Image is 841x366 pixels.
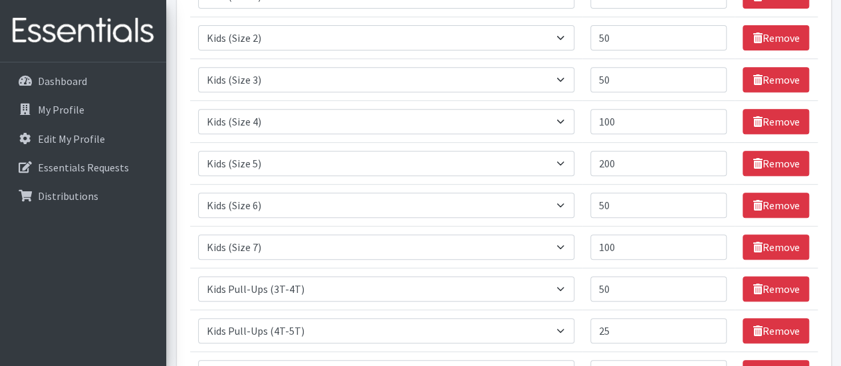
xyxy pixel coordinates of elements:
[38,189,98,203] p: Distributions
[38,161,129,174] p: Essentials Requests
[743,234,809,260] a: Remove
[38,74,87,88] p: Dashboard
[743,193,809,218] a: Remove
[5,183,161,209] a: Distributions
[5,154,161,181] a: Essentials Requests
[5,68,161,94] a: Dashboard
[38,132,105,145] p: Edit My Profile
[743,25,809,50] a: Remove
[5,126,161,152] a: Edit My Profile
[743,318,809,343] a: Remove
[743,276,809,302] a: Remove
[743,67,809,92] a: Remove
[38,103,84,116] p: My Profile
[743,109,809,134] a: Remove
[5,9,161,53] img: HumanEssentials
[5,96,161,123] a: My Profile
[743,151,809,176] a: Remove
